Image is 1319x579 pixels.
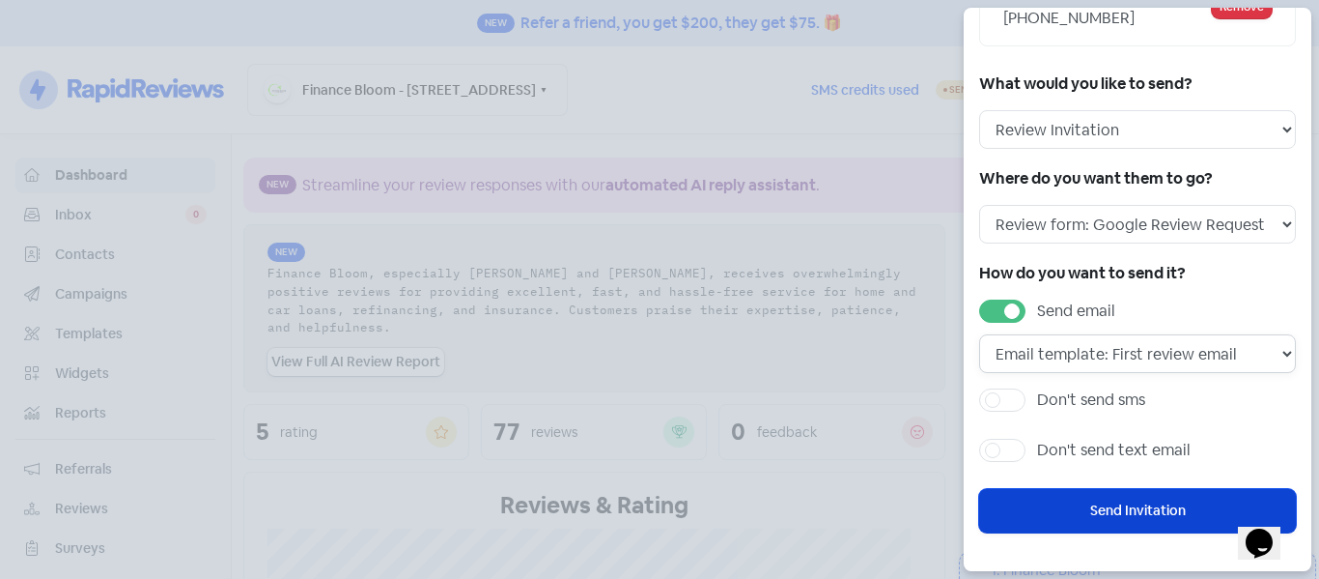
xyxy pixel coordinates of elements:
h5: What would you like to send? [979,70,1296,99]
label: Don't send sms [1037,389,1145,412]
label: Send email [1037,300,1115,323]
label: Don't send text email [1037,439,1191,462]
h5: Where do you want them to go? [979,164,1296,193]
iframe: chat widget [1238,502,1300,560]
button: Send Invitation [979,489,1296,533]
div: [PHONE_NUMBER] [1003,7,1212,30]
h5: How do you want to send it? [979,259,1296,288]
